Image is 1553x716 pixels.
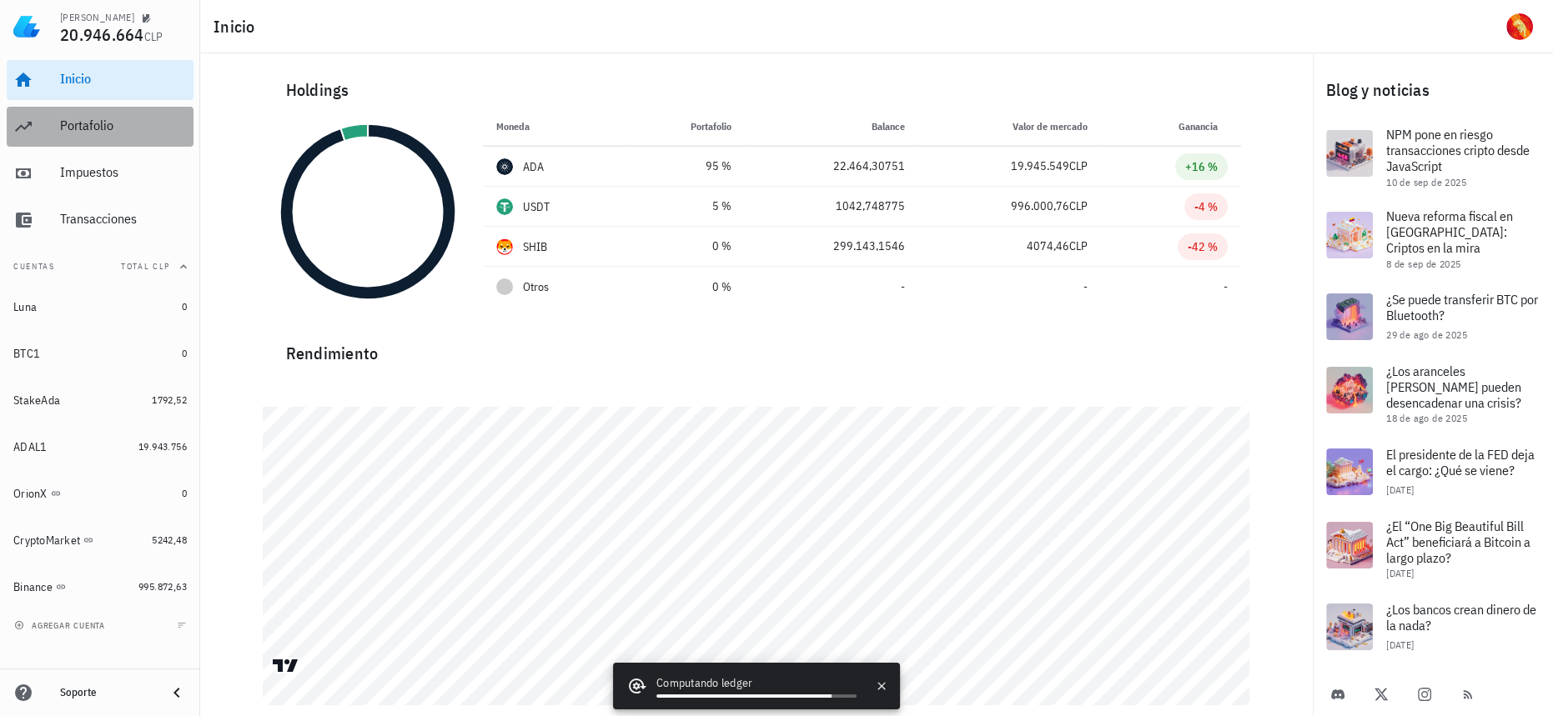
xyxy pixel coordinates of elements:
[60,71,187,87] div: Inicio
[758,198,905,215] div: 1042,748775
[918,107,1101,147] th: Valor de mercado
[144,29,163,44] span: CLP
[13,487,48,501] div: OrionX
[13,347,40,361] div: BTC1
[13,300,37,314] div: Luna
[901,279,905,294] span: -
[1313,198,1553,280] a: Nueva reforma fiscal en [GEOGRAPHIC_DATA]: Criptos en la mira 8 de sep de 2025
[639,158,731,175] div: 95 %
[523,238,548,255] div: SHIB
[523,198,550,215] div: USDT
[639,238,731,255] div: 0 %
[7,333,193,373] a: BTC1 0
[1027,238,1069,253] span: 4074,46
[1313,508,1553,590] a: ¿El “One Big Beautiful Bill Act” beneficiará a Bitcoin a largo plazo? [DATE]
[7,153,193,193] a: Impuestos
[496,198,513,215] div: USDT-icon
[1069,238,1088,253] span: CLP
[60,23,144,46] span: 20.946.664
[214,13,262,40] h1: Inicio
[1386,483,1414,496] span: [DATE]
[7,287,193,327] a: Luna 0
[1386,126,1530,174] span: NPM pone en riesgo transacciones cripto desde JavaScript
[496,158,513,175] div: ADA-icon
[60,211,187,227] div: Transacciones
[18,620,105,631] span: agregar cuenta
[1011,158,1069,173] span: 19.945.549
[7,60,193,100] a: Inicio
[1386,176,1466,188] span: 10 de sep de 2025
[273,63,1241,117] div: Holdings
[1386,412,1467,424] span: 18 de ago de 2025
[1185,158,1218,175] div: +16 %
[1313,590,1553,663] a: ¿Los bancos crean dinero de la nada? [DATE]
[7,247,193,287] button: CuentasTotal CLP
[1386,363,1521,411] span: ¿Los aranceles [PERSON_NAME] pueden desencadenar una crisis?
[1011,198,1069,213] span: 996.000,76
[182,487,187,499] span: 0
[152,533,187,546] span: 5242,48
[13,393,60,408] div: StakeAda
[10,617,113,633] button: agregar cuenta
[273,327,1241,367] div: Rendimiento
[1313,63,1553,117] div: Blog y noticias
[758,238,905,255] div: 299.143,1546
[626,107,745,147] th: Portafolio
[1386,258,1460,270] span: 8 de sep de 2025
[7,427,193,467] a: ADAL1 19.943.756
[1069,158,1088,173] span: CLP
[1386,328,1467,341] span: 29 de ago de 2025
[523,278,549,296] span: Otros
[1386,567,1414,579] span: [DATE]
[523,158,545,175] div: ADA
[13,13,40,40] img: LedgiFi
[13,440,47,454] div: ADAL1
[1386,601,1536,633] span: ¿Los bancos crean dinero de la nada?
[1313,353,1553,435] a: ¿Los aranceles [PERSON_NAME] pueden desencadenar una crisis? 18 de ago de 2025
[1194,198,1218,215] div: -4 %
[7,520,193,560] a: CryptoMarket 5242,48
[1506,13,1533,40] div: avatar
[1188,238,1218,255] div: -42 %
[138,440,187,453] span: 19.943.756
[1179,120,1228,133] span: Ganancia
[121,261,170,272] span: Total CLP
[1386,446,1535,478] span: El presidente de la FED deja el cargo: ¿Qué se viene?
[483,107,626,147] th: Moneda
[60,164,187,180] div: Impuestos
[1313,117,1553,198] a: NPM pone en riesgo transacciones cripto desde JavaScript 10 de sep de 2025
[639,278,731,296] div: 0 %
[1313,280,1553,353] a: ¿Se puede transferir BTC por Bluetooth? 29 de ago de 2025
[1386,291,1538,323] span: ¿Se puede transferir BTC por Bluetooth?
[152,393,187,406] span: 1792,52
[745,107,918,147] th: Balance
[7,200,193,240] a: Transacciones
[182,300,187,313] span: 0
[13,533,80,548] div: CryptoMarket
[1386,208,1513,256] span: Nueva reforma fiscal en [GEOGRAPHIC_DATA]: Criptos en la mira
[60,11,134,24] div: [PERSON_NAME]
[1386,518,1530,566] span: ¿El “One Big Beautiful Bill Act” beneficiará a Bitcoin a largo plazo?
[758,158,905,175] div: 22.464,30751
[1224,279,1228,294] span: -
[1069,198,1088,213] span: CLP
[138,580,187,593] span: 995.872,63
[1083,279,1088,294] span: -
[60,118,187,133] div: Portafolio
[182,347,187,359] span: 0
[271,658,300,673] a: Charting by TradingView
[60,686,153,699] div: Soporte
[1313,435,1553,508] a: El presidente de la FED deja el cargo: ¿Qué se viene? [DATE]
[7,107,193,147] a: Portafolio
[7,380,193,420] a: StakeAda 1792,52
[13,580,53,594] div: Binance
[639,198,731,215] div: 5 %
[496,238,513,255] div: SHIB-icon
[656,674,857,694] div: Computando ledger
[7,473,193,513] a: OrionX 0
[1386,638,1414,651] span: [DATE]
[7,567,193,607] a: Binance 995.872,63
